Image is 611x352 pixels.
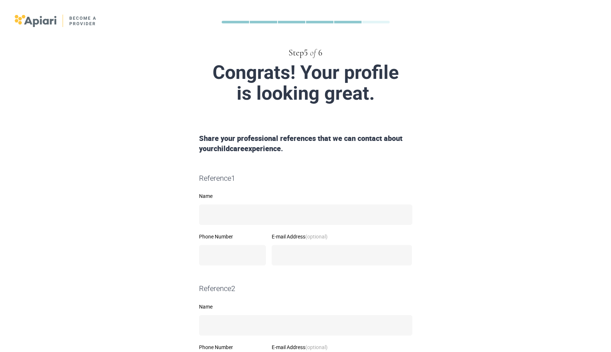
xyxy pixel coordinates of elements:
[272,233,328,240] span: E-mail Address
[199,304,412,309] label: Name
[15,15,97,27] img: logo
[310,49,316,57] span: of
[305,233,328,240] strong: (optional)
[196,283,415,294] div: Reference 2
[133,62,478,104] div: Congrats! Your profile is looking great.
[199,194,412,199] label: Name
[305,344,328,351] strong: (optional)
[199,345,266,350] label: Phone Number
[196,133,415,154] div: Share your professional references that we can contact about your childcare experience.
[119,47,493,59] div: Step 5 6
[199,234,266,239] label: Phone Number
[272,344,328,351] span: E-mail Address
[196,173,415,184] div: Reference 1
